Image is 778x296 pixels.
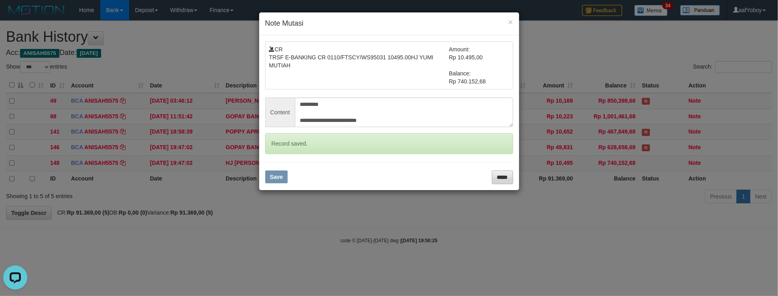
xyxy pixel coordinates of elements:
button: × [508,18,513,26]
span: Save [270,174,283,180]
button: Open LiveChat chat widget [3,3,27,27]
td: Amount: Rp 10.495,00 Balance: Rp 740.152,68 [449,45,509,85]
td: CR TRSF E-BANKING CR 0110/FTSCY/WS95031 10495.00HJ YUMI MUTIAH [269,45,449,85]
span: Content [265,97,295,127]
h4: Note Mutasi [265,18,513,29]
button: Save [265,170,288,183]
div: Record saved. [265,133,513,154]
